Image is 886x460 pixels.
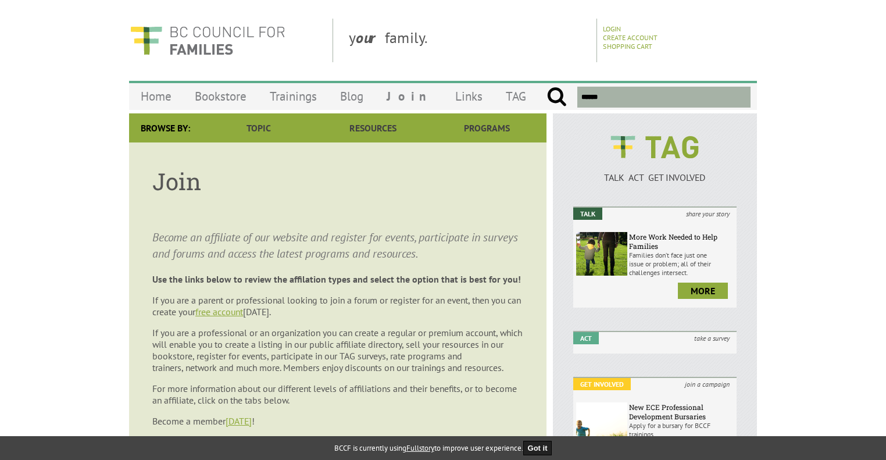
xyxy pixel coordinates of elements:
[340,19,597,62] div: y family.
[523,441,552,455] button: Got it
[602,125,707,169] img: BCCF's TAG Logo
[444,83,494,110] a: Links
[603,24,621,33] a: Login
[202,113,316,142] a: Topic
[494,83,538,110] a: TAG
[546,87,567,108] input: Submit
[152,229,523,262] p: Become an affiliate of our website and register for events, participate in surveys and forums and...
[152,327,522,373] span: If you are a professional or an organization you can create a regular or premium account, which w...
[629,251,734,277] p: Families don’t face just one issue or problem; all of their challenges intersect.
[573,160,737,183] a: TALK ACT GET INVOLVED
[258,83,328,110] a: Trainings
[226,415,252,427] a: [DATE]
[406,443,434,453] a: Fullstory
[129,113,202,142] div: Browse By:
[375,83,444,110] a: Join
[678,378,737,390] i: join a campaign
[195,306,243,318] a: free account
[573,172,737,183] p: TALK ACT GET INVOLVED
[629,421,734,438] p: Apply for a bursary for BCCF trainings
[152,415,523,427] p: Become a member !
[679,208,737,220] i: share your story
[629,402,734,421] h6: New ECE Professional Development Bursaries
[603,42,652,51] a: Shopping Cart
[573,332,599,344] em: Act
[129,19,286,62] img: BC Council for FAMILIES
[687,332,737,344] i: take a survey
[152,383,523,406] p: For more information about our different levels of affiliations and their benefits, or to become ...
[152,273,521,285] strong: Use the links below to review the affilation types and select the option that is best for you!
[328,83,375,110] a: Blog
[430,113,544,142] a: Programs
[129,83,183,110] a: Home
[678,283,728,299] a: more
[573,208,602,220] em: Talk
[356,28,385,47] strong: our
[183,83,258,110] a: Bookstore
[152,294,523,318] p: If you are a parent or professional looking to join a forum or register for an event, then you ca...
[152,166,523,197] h1: Join
[573,378,631,390] em: Get Involved
[316,113,430,142] a: Resources
[603,33,658,42] a: Create Account
[629,232,734,251] h6: More Work Needed to Help Families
